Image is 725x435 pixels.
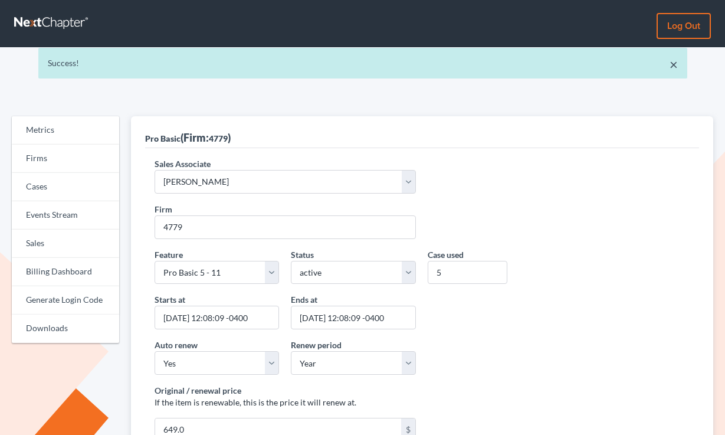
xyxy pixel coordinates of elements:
a: Metrics [12,116,119,145]
a: Log out [657,13,711,39]
label: Renew period [291,339,342,351]
p: If the item is renewable, this is the price it will renew at. [155,397,416,408]
label: Status [291,248,314,261]
input: 1234 [155,215,416,239]
label: Firm [155,203,172,215]
label: Case used [428,248,464,261]
a: Billing Dashboard [12,258,119,286]
label: Starts at [155,293,185,306]
label: Ends at [291,293,317,306]
a: Events Stream [12,201,119,230]
a: Cases [12,173,119,201]
div: (Firm: ) [145,130,231,145]
a: × [670,57,678,71]
div: Success! [48,57,678,69]
label: Auto renew [155,339,198,351]
label: Sales Associate [155,158,211,170]
a: Firms [12,145,119,173]
a: Generate Login Code [12,286,119,315]
span: 4779 [209,133,228,143]
input: 0 [428,261,507,284]
span: Pro Basic [145,133,181,143]
label: Original / renewal price [155,384,241,397]
input: MM/DD/YYYY [155,306,280,329]
input: MM/DD/YYYY [291,306,416,329]
a: Sales [12,230,119,258]
a: Downloads [12,315,119,343]
label: Feature [155,248,183,261]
